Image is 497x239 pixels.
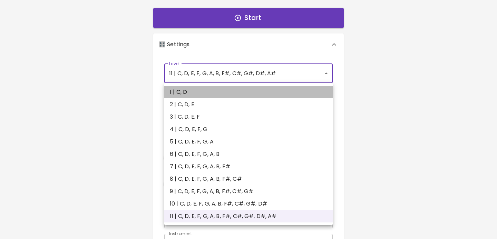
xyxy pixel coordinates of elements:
li: 1 | C, D [164,86,333,98]
li: 2 | C, D, E [164,98,333,111]
li: 5 | C, D, E, F, G, A [164,136,333,148]
li: 6 | C, D, E, F, G, A, B [164,148,333,160]
li: 3 | C, D, E, F [164,111,333,123]
li: 8 | C, D, E, F, G, A, B, F#, C# [164,173,333,185]
li: 9 | C, D, E, F, G, A, B, F#, C#, G# [164,185,333,198]
li: 10 | C, D, E, F, G, A, B, F#, C#, G#, D# [164,198,333,210]
li: 11 | C, D, E, F, G, A, B, F#, C#, G#, D#, A# [164,210,333,222]
li: 7 | C, D, E, F, G, A, B, F# [164,160,333,173]
li: 4 | C, D, E, F, G [164,123,333,136]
